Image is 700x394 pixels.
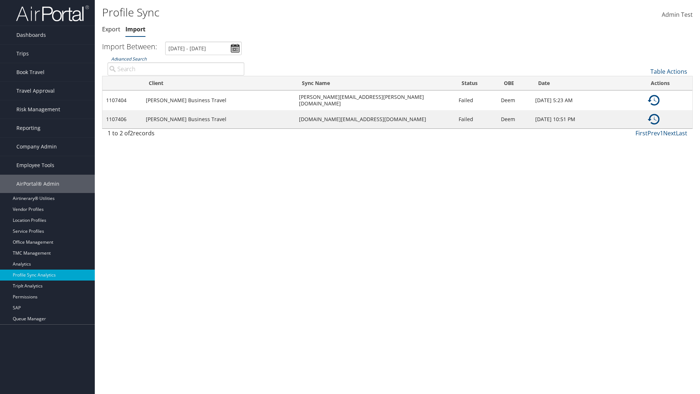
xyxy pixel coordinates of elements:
[102,90,142,110] td: 1107404
[165,42,242,55] input: [DATE] - [DATE]
[16,119,40,137] span: Reporting
[16,45,29,63] span: Trips
[532,76,644,90] th: Date: activate to sort column ascending
[142,110,295,128] td: [PERSON_NAME] Business Travel
[108,62,244,76] input: Advanced Search
[676,129,687,137] a: Last
[16,100,60,119] span: Risk Management
[644,76,692,90] th: Actions
[497,90,531,110] td: Deem
[650,67,687,76] a: Table Actions
[647,129,660,137] a: Prev
[142,90,295,110] td: [PERSON_NAME] Business Travel
[102,42,157,51] h3: Import Between:
[16,138,57,156] span: Company Admin
[125,25,145,33] a: Import
[16,26,46,44] span: Dashboards
[455,90,498,110] td: Failed
[16,156,54,174] span: Employee Tools
[16,63,44,81] span: Book Travel
[532,110,644,128] td: [DATE] 10:51 PM
[102,5,496,20] h1: Profile Sync
[662,11,693,19] span: Admin Test
[663,129,676,137] a: Next
[130,129,133,137] span: 2
[16,175,59,193] span: AirPortal® Admin
[108,129,244,141] div: 1 to 2 of records
[648,94,660,106] img: ta-history.png
[455,76,498,90] th: Status: activate to sort column descending
[111,56,147,62] a: Advanced Search
[660,129,663,137] a: 1
[662,4,693,26] a: Admin Test
[648,115,660,122] a: Details
[16,5,89,22] img: airportal-logo.png
[142,76,295,90] th: Client: activate to sort column ascending
[16,82,55,100] span: Travel Approval
[648,96,660,103] a: Details
[102,110,142,128] td: 1107406
[295,110,455,128] td: [DOMAIN_NAME][EMAIL_ADDRESS][DOMAIN_NAME]
[635,129,647,137] a: First
[532,90,644,110] td: [DATE] 5:23 AM
[497,110,531,128] td: Deem
[455,110,498,128] td: Failed
[295,90,455,110] td: [PERSON_NAME][EMAIL_ADDRESS][PERSON_NAME][DOMAIN_NAME]
[295,76,455,90] th: Sync Name: activate to sort column ascending
[102,25,120,33] a: Export
[648,113,660,125] img: ta-history.png
[497,76,531,90] th: OBE: activate to sort column ascending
